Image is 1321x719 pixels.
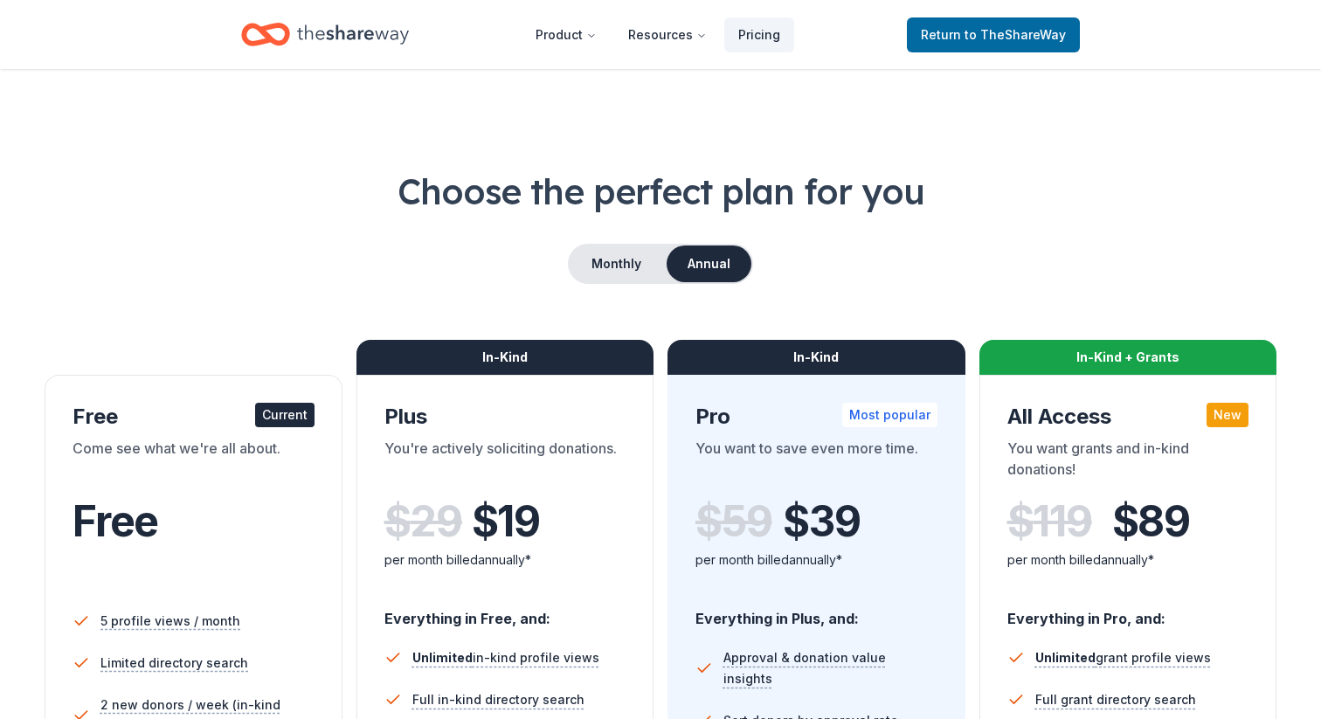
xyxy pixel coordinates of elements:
[783,497,860,546] span: $ 39
[695,593,937,630] div: Everything in Plus, and:
[356,340,654,375] div: In-Kind
[1007,593,1249,630] div: Everything in Pro, and:
[842,403,937,427] div: Most popular
[667,340,965,375] div: In-Kind
[241,14,409,55] a: Home
[570,245,663,282] button: Monthly
[384,403,626,431] div: Plus
[1035,689,1196,710] span: Full grant directory search
[100,611,240,632] span: 5 profile views / month
[724,17,794,52] a: Pricing
[522,17,611,52] button: Product
[73,438,315,487] div: Come see what we're all about.
[979,340,1277,375] div: In-Kind + Grants
[73,495,158,547] span: Free
[921,24,1066,45] span: Return
[42,167,1279,216] h1: Choose the perfect plan for you
[614,17,721,52] button: Resources
[384,438,626,487] div: You're actively soliciting donations.
[1112,497,1190,546] span: $ 89
[412,689,584,710] span: Full in-kind directory search
[667,245,751,282] button: Annual
[695,403,937,431] div: Pro
[1207,403,1248,427] div: New
[100,653,248,674] span: Limited directory search
[412,650,473,665] span: Unlimited
[384,550,626,570] div: per month billed annually*
[723,647,937,689] span: Approval & donation value insights
[695,438,937,487] div: You want to save even more time.
[907,17,1080,52] a: Returnto TheShareWay
[695,550,937,570] div: per month billed annually*
[1007,403,1249,431] div: All Access
[522,14,794,55] nav: Main
[1007,550,1249,570] div: per month billed annually*
[412,650,599,665] span: in-kind profile views
[1007,438,1249,487] div: You want grants and in-kind donations!
[73,403,315,431] div: Free
[965,27,1066,42] span: to TheShareWay
[472,497,540,546] span: $ 19
[1035,650,1211,665] span: grant profile views
[1035,650,1096,665] span: Unlimited
[384,593,626,630] div: Everything in Free, and:
[255,403,315,427] div: Current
